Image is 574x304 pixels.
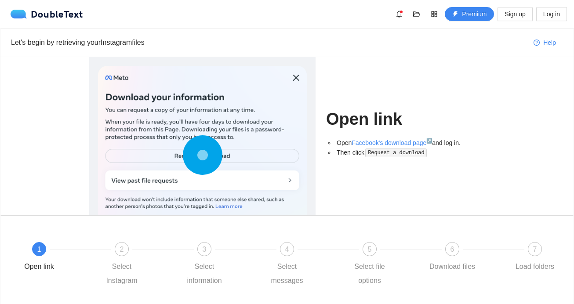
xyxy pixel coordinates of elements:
button: question-circleHelp [527,36,563,50]
span: appstore [428,11,441,18]
span: Premium [462,9,487,19]
button: Sign up [498,7,532,21]
code: Request a download [365,148,427,157]
span: 6 [450,246,454,253]
span: 3 [203,246,207,253]
div: 4Select messages [262,242,344,288]
button: folder-open [410,7,424,21]
div: 5Select file options [344,242,427,288]
sup: ↗ [426,138,432,143]
li: Then click [335,148,485,158]
span: question-circle [534,40,540,47]
li: Open and log in. [335,138,485,148]
div: Select information [179,260,230,288]
a: Facebook's download page↗ [352,139,432,146]
span: bell [392,11,406,18]
span: 4 [285,246,289,253]
span: 7 [533,246,537,253]
span: 2 [120,246,124,253]
img: logo [11,10,31,18]
div: Download files [429,260,475,274]
span: Sign up [505,9,525,19]
span: 5 [368,246,372,253]
button: thunderboltPremium [445,7,494,21]
div: Select messages [262,260,312,288]
span: Log in [543,9,560,19]
button: bell [392,7,406,21]
div: 3Select information [179,242,262,288]
span: thunderbolt [452,11,458,18]
h1: Open link [326,109,485,130]
a: logoDoubleText [11,10,83,18]
div: 2Select Instagram [96,242,179,288]
div: Load folders [516,260,554,274]
button: appstore [427,7,441,21]
div: Open link [24,260,54,274]
span: Help [543,38,556,47]
span: folder-open [410,11,423,18]
div: Select file options [344,260,395,288]
div: Select Instagram [96,260,147,288]
span: 1 [37,246,41,253]
div: DoubleText [11,10,83,18]
button: Log in [536,7,567,21]
div: 6Download files [427,242,509,274]
div: 7Load folders [509,242,560,274]
div: 1Open link [14,242,96,274]
div: Let's begin by retrieving your Instagram files [11,37,527,48]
